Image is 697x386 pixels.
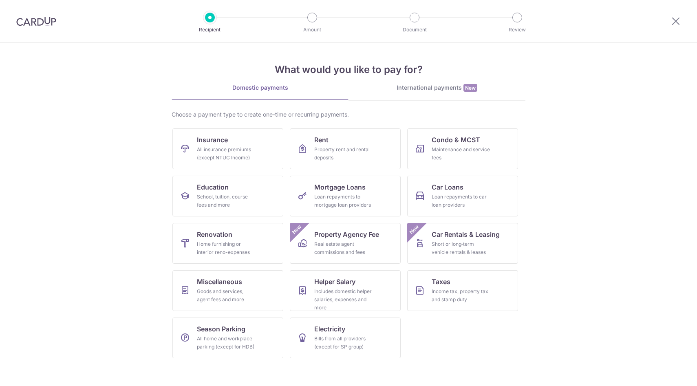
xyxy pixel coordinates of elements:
h4: What would you like to pay for? [172,62,525,77]
span: Helper Salary [314,277,355,287]
a: Condo & MCSTMaintenance and service fees [407,128,518,169]
a: EducationSchool, tuition, course fees and more [172,176,283,216]
span: Mortgage Loans [314,182,366,192]
a: Helper SalaryIncludes domestic helper salaries, expenses and more [290,270,401,311]
div: International payments [348,84,525,92]
a: Car Rentals & LeasingShort or long‑term vehicle rentals & leasesNew [407,223,518,264]
span: Condo & MCST [432,135,480,145]
div: All insurance premiums (except NTUC Income) [197,146,256,162]
p: Document [384,26,445,34]
img: CardUp [16,16,56,26]
div: Bills from all providers (except for SP group) [314,335,373,351]
div: Home furnishing or interior reno-expenses [197,240,256,256]
a: RentProperty rent and rental deposits [290,128,401,169]
a: Property Agency FeeReal estate agent commissions and feesNew [290,223,401,264]
div: Includes domestic helper salaries, expenses and more [314,287,373,312]
p: Recipient [180,26,240,34]
div: Short or long‑term vehicle rentals & leases [432,240,490,256]
div: Income tax, property tax and stamp duty [432,287,490,304]
span: Miscellaneous [197,277,242,287]
span: New [290,223,304,236]
div: Loan repayments to car loan providers [432,193,490,209]
p: Review [487,26,547,34]
div: Maintenance and service fees [432,146,490,162]
a: RenovationHome furnishing or interior reno-expenses [172,223,283,264]
a: TaxesIncome tax, property tax and stamp duty [407,270,518,311]
div: Choose a payment type to create one-time or recurring payments. [172,110,525,119]
div: Real estate agent commissions and fees [314,240,373,256]
a: InsuranceAll insurance premiums (except NTUC Income) [172,128,283,169]
span: Education [197,182,229,192]
span: Car Loans [432,182,463,192]
div: Property rent and rental deposits [314,146,373,162]
div: School, tuition, course fees and more [197,193,256,209]
span: Rent [314,135,329,145]
span: Taxes [432,277,450,287]
span: Property Agency Fee [314,229,379,239]
div: All home and workplace parking (except for HDB) [197,335,256,351]
span: Car Rentals & Leasing [432,229,500,239]
span: Electricity [314,324,345,334]
div: Goods and services, agent fees and more [197,287,256,304]
p: Amount [282,26,342,34]
span: Insurance [197,135,228,145]
span: Season Parking [197,324,245,334]
div: Domestic payments [172,84,348,92]
a: Mortgage LoansLoan repayments to mortgage loan providers [290,176,401,216]
span: New [408,223,421,236]
span: New [463,84,477,92]
a: Season ParkingAll home and workplace parking (except for HDB) [172,318,283,358]
a: Car LoansLoan repayments to car loan providers [407,176,518,216]
div: Loan repayments to mortgage loan providers [314,193,373,209]
span: Renovation [197,229,232,239]
a: MiscellaneousGoods and services, agent fees and more [172,270,283,311]
a: ElectricityBills from all providers (except for SP group) [290,318,401,358]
